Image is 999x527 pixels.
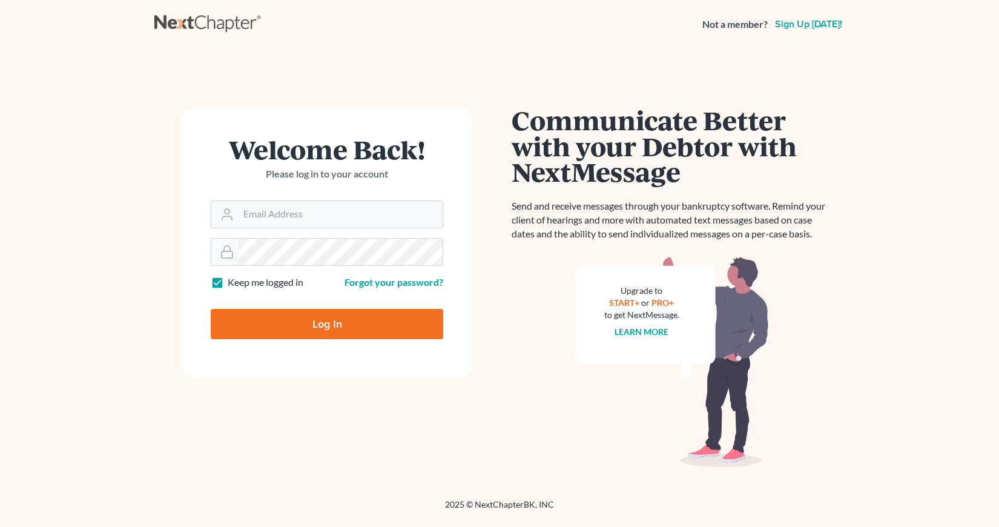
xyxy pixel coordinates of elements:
[211,309,443,339] input: Log In
[615,326,669,337] a: Learn more
[773,19,845,29] a: Sign up [DATE]!
[610,297,640,308] a: START+
[512,199,832,241] p: Send and receive messages through your bankruptcy software. Remind your client of hearings and mo...
[211,136,443,162] h1: Welcome Back!
[652,297,674,308] a: PRO+
[239,201,443,228] input: Email Address
[211,167,443,181] p: Please log in to your account
[228,276,303,290] label: Keep me logged in
[642,297,650,308] span: or
[345,276,443,288] a: Forgot your password?
[575,256,769,468] img: nextmessage_bg-59042aed3d76b12b5cd301f8e5b87938c9018125f34e5fa2b7a6b67550977c72.svg
[604,285,679,297] div: Upgrade to
[154,499,845,520] div: 2025 © NextChapterBK, INC
[702,18,768,31] strong: Not a member?
[604,309,679,321] div: to get NextMessage.
[512,107,832,185] h1: Communicate Better with your Debtor with NextMessage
